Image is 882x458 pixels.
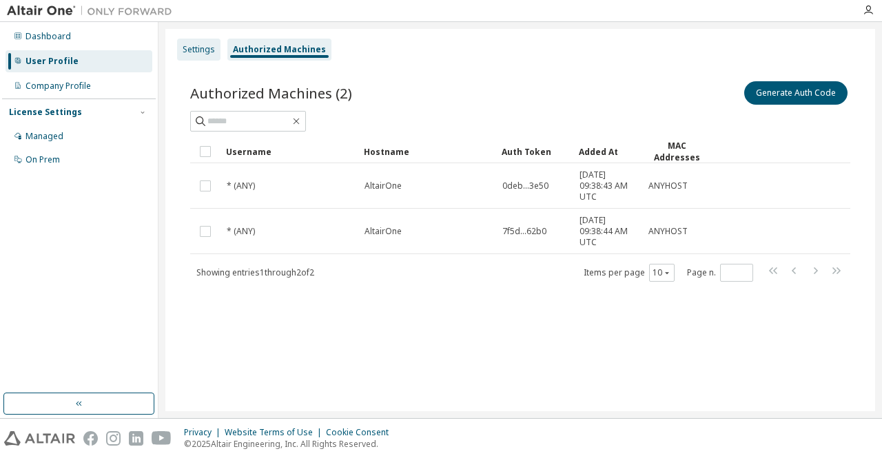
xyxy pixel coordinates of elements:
[648,140,706,163] div: MAC Addresses
[196,267,314,278] span: Showing entries 1 through 2 of 2
[9,107,82,118] div: License Settings
[25,81,91,92] div: Company Profile
[25,154,60,165] div: On Prem
[106,431,121,446] img: instagram.svg
[365,180,402,191] span: AltairOne
[152,431,172,446] img: youtube.svg
[648,180,688,191] span: ANYHOST
[502,180,548,191] span: 0deb...3e50
[233,44,326,55] div: Authorized Machines
[25,56,79,67] div: User Profile
[184,427,225,438] div: Privacy
[502,226,546,237] span: 7f5d...62b0
[225,427,326,438] div: Website Terms of Use
[502,140,568,163] div: Auth Token
[83,431,98,446] img: facebook.svg
[579,140,637,163] div: Added At
[580,215,636,248] span: [DATE] 09:38:44 AM UTC
[183,44,215,55] div: Settings
[226,140,353,163] div: Username
[364,140,491,163] div: Hostname
[129,431,143,446] img: linkedin.svg
[687,264,753,282] span: Page n.
[365,226,402,237] span: AltairOne
[25,31,71,42] div: Dashboard
[7,4,179,18] img: Altair One
[744,81,848,105] button: Generate Auth Code
[184,438,397,450] p: © 2025 Altair Engineering, Inc. All Rights Reserved.
[653,267,671,278] button: 10
[227,180,255,191] span: * (ANY)
[584,264,675,282] span: Items per page
[4,431,75,446] img: altair_logo.svg
[326,427,397,438] div: Cookie Consent
[227,226,255,237] span: * (ANY)
[580,169,636,202] span: [DATE] 09:38:43 AM UTC
[25,131,63,142] div: Managed
[648,226,688,237] span: ANYHOST
[190,83,352,103] span: Authorized Machines (2)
